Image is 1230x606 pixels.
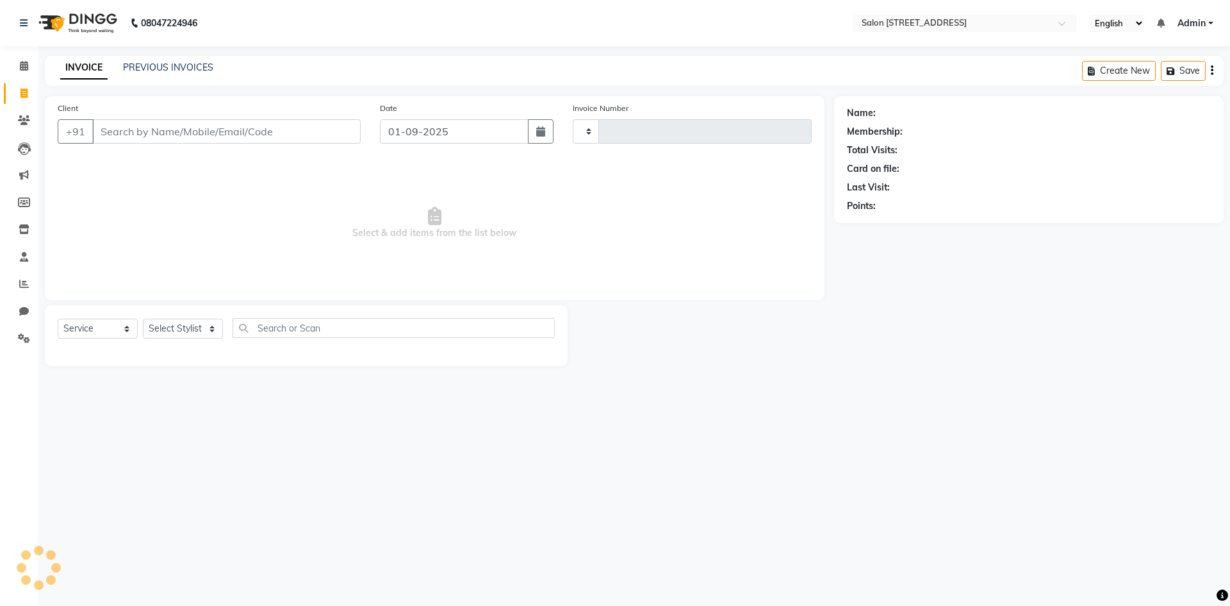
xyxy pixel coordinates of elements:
div: Total Visits: [847,144,898,157]
b: 08047224946 [141,5,197,41]
button: +91 [58,119,94,144]
input: Search by Name/Mobile/Email/Code [92,119,361,144]
button: Create New [1082,61,1156,81]
label: Date [380,103,397,114]
span: Select & add items from the list below [58,159,812,287]
a: PREVIOUS INVOICES [123,62,213,73]
input: Search or Scan [233,318,555,338]
div: Points: [847,199,876,213]
a: INVOICE [60,56,108,80]
div: Name: [847,106,876,120]
div: Card on file: [847,162,899,176]
img: logo [33,5,120,41]
span: Admin [1177,17,1206,30]
div: Last Visit: [847,181,890,194]
div: Membership: [847,125,903,139]
button: Save [1161,61,1206,81]
label: Invoice Number [573,103,628,114]
label: Client [58,103,78,114]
